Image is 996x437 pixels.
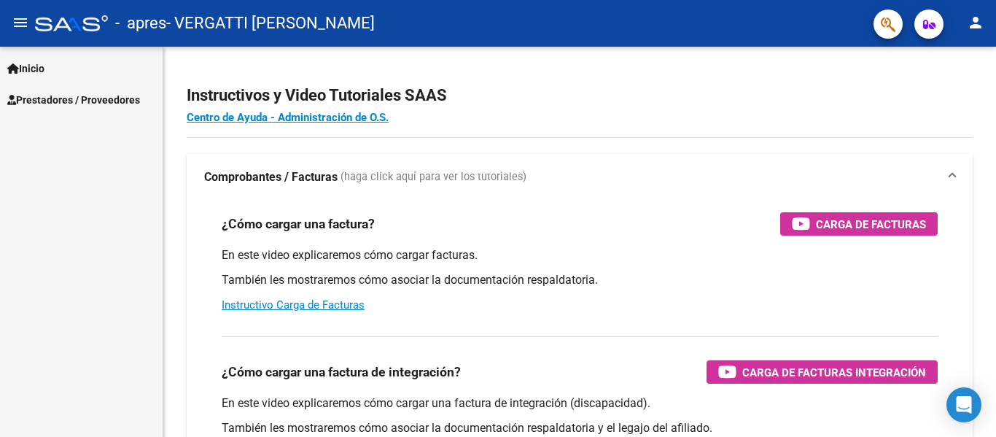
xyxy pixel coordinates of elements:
[946,387,981,422] div: Open Intercom Messenger
[222,247,938,263] p: En este video explicaremos cómo cargar facturas.
[967,14,984,31] mat-icon: person
[816,215,926,233] span: Carga de Facturas
[341,169,526,185] span: (haga click aquí para ver los tutoriales)
[222,214,375,234] h3: ¿Cómo cargar una factura?
[222,420,938,436] p: También les mostraremos cómo asociar la documentación respaldatoria y el legajo del afiliado.
[222,395,938,411] p: En este video explicaremos cómo cargar una factura de integración (discapacidad).
[742,363,926,382] span: Carga de Facturas Integración
[187,111,389,124] a: Centro de Ayuda - Administración de O.S.
[222,362,461,382] h3: ¿Cómo cargar una factura de integración?
[222,298,365,312] a: Instructivo Carga de Facturas
[780,212,938,236] button: Carga de Facturas
[7,61,44,77] span: Inicio
[187,154,973,201] mat-expansion-panel-header: Comprobantes / Facturas (haga click aquí para ver los tutoriales)
[166,7,375,39] span: - VERGATTI [PERSON_NAME]
[187,82,973,109] h2: Instructivos y Video Tutoriales SAAS
[7,92,140,108] span: Prestadores / Proveedores
[222,272,938,288] p: También les mostraremos cómo asociar la documentación respaldatoria.
[115,7,166,39] span: - apres
[204,169,338,185] strong: Comprobantes / Facturas
[12,14,29,31] mat-icon: menu
[707,360,938,384] button: Carga de Facturas Integración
